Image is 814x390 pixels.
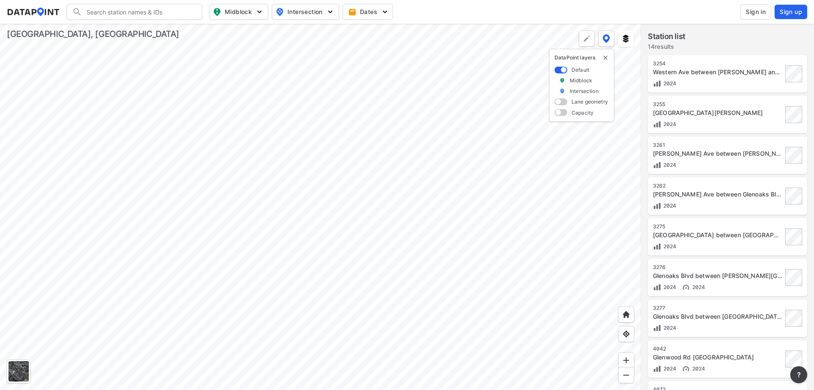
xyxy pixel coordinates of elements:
[739,4,773,20] a: Sign in
[559,87,565,95] img: marker_Intersection.6861001b.svg
[790,366,807,383] button: more
[618,31,634,47] button: External layers
[648,31,686,42] label: Station list
[213,7,263,17] span: Midblock
[343,4,393,20] button: Dates
[653,242,661,251] img: Volume count
[690,365,705,372] span: 2024
[275,7,285,17] img: map_pin_int.54838e6b.svg
[653,312,783,321] div: Glenoaks Blvd between Western Ave and Sonora Ave
[648,42,686,51] label: 14 results
[598,31,614,47] button: DataPoint layers
[653,120,661,129] img: Volume count
[618,352,634,368] div: Zoom in
[7,28,179,40] div: [GEOGRAPHIC_DATA], [GEOGRAPHIC_DATA]
[653,324,661,332] img: Volume count
[661,202,677,209] span: 2024
[661,284,677,290] span: 2024
[7,359,31,383] div: Toggle basemap
[653,68,783,76] div: Western Ave between Kenneth Rd and Glenoaks Blvd
[653,142,783,149] div: 3261
[653,182,783,189] div: 3262
[795,370,802,380] span: ?
[622,310,630,319] img: +XpAUvaXAN7GudzAAAAAElFTkSuQmCC
[350,8,387,16] span: Dates
[682,365,690,373] img: Vehicle speed
[618,367,634,383] div: Zoom out
[272,4,339,20] button: Intersection
[653,79,661,88] img: Volume count
[348,8,357,16] img: calendar-gold.39a51dde.svg
[653,353,783,362] div: Glenwood Rd btw Western Ave and Winchester Ave
[653,190,783,199] div: Allen Ave between Glenoaks Blvd and San Fernando Rd
[653,272,783,280] div: Glenoaks Blvd between Allen Ave and Western Ave
[653,109,783,117] div: Western Ave between Glenoaks Blvd and San Fernando Rd
[583,34,591,43] img: +Dz8AAAAASUVORK5CYII=
[740,4,771,20] button: Sign in
[570,87,599,95] label: Intersection
[653,231,783,239] div: Glenoaks Blvd between West City border and Allen Ave
[7,8,60,16] img: dataPointLogo.9353c09d.svg
[618,326,634,342] div: View my location
[602,54,609,61] img: close-external-leyer.3061a1c7.svg
[661,80,677,87] span: 2024
[276,7,334,17] span: Intersection
[746,8,766,16] span: Sign in
[622,330,630,338] img: zeq5HYn9AnE9l6UmnFLPAAAAAElFTkSuQmCC
[653,264,783,271] div: 3276
[381,8,389,16] img: 5YPKRKmlfpI5mqlR8AD95paCi+0kK1fRFDJSaMmawlwaeJcJwk9O2fotCW5ve9gAAAAASUVORK5CYII=
[661,325,677,331] span: 2024
[653,365,661,373] img: Volume count
[653,101,783,108] div: 3255
[653,60,783,67] div: 3254
[622,34,630,43] img: layers.ee07997e.svg
[653,149,783,158] div: Allen Ave between Kenneth Rd and Glenoaks Blvd
[602,34,610,43] img: data-point-layers.37681fc9.svg
[661,162,677,168] span: 2024
[82,5,197,19] input: Search
[653,223,783,230] div: 3275
[255,8,264,16] img: 5YPKRKmlfpI5mqlR8AD95paCi+0kK1fRFDJSaMmawlwaeJcJwk9O2fotCW5ve9gAAAAASUVORK5CYII=
[682,283,690,292] img: Vehicle speed
[571,66,589,73] label: Default
[690,284,705,290] span: 2024
[653,345,783,352] div: 4042
[570,77,592,84] label: Midblock
[622,356,630,365] img: ZvzfEJKXnyWIrJytrsY285QMwk63cM6Drc+sIAAAAASUVORK5CYII=
[579,31,595,47] div: Polygon tool
[661,365,677,372] span: 2024
[209,4,268,20] button: Midblock
[571,98,608,105] label: Lane geometry
[622,371,630,379] img: MAAAAAElFTkSuQmCC
[780,8,802,16] span: Sign up
[559,77,565,84] img: marker_Midblock.5ba75e30.svg
[661,121,677,127] span: 2024
[653,161,661,169] img: Volume count
[602,54,609,61] button: delete
[326,8,335,16] img: 5YPKRKmlfpI5mqlR8AD95paCi+0kK1fRFDJSaMmawlwaeJcJwk9O2fotCW5ve9gAAAAASUVORK5CYII=
[653,202,661,210] img: Volume count
[555,54,609,61] p: DataPoint layers
[571,109,594,116] label: Capacity
[653,283,661,292] img: Volume count
[661,243,677,250] span: 2024
[775,5,807,19] button: Sign up
[773,5,807,19] a: Sign up
[212,7,222,17] img: map_pin_mid.602f9df1.svg
[618,306,634,323] div: Home
[653,305,783,311] div: 3277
